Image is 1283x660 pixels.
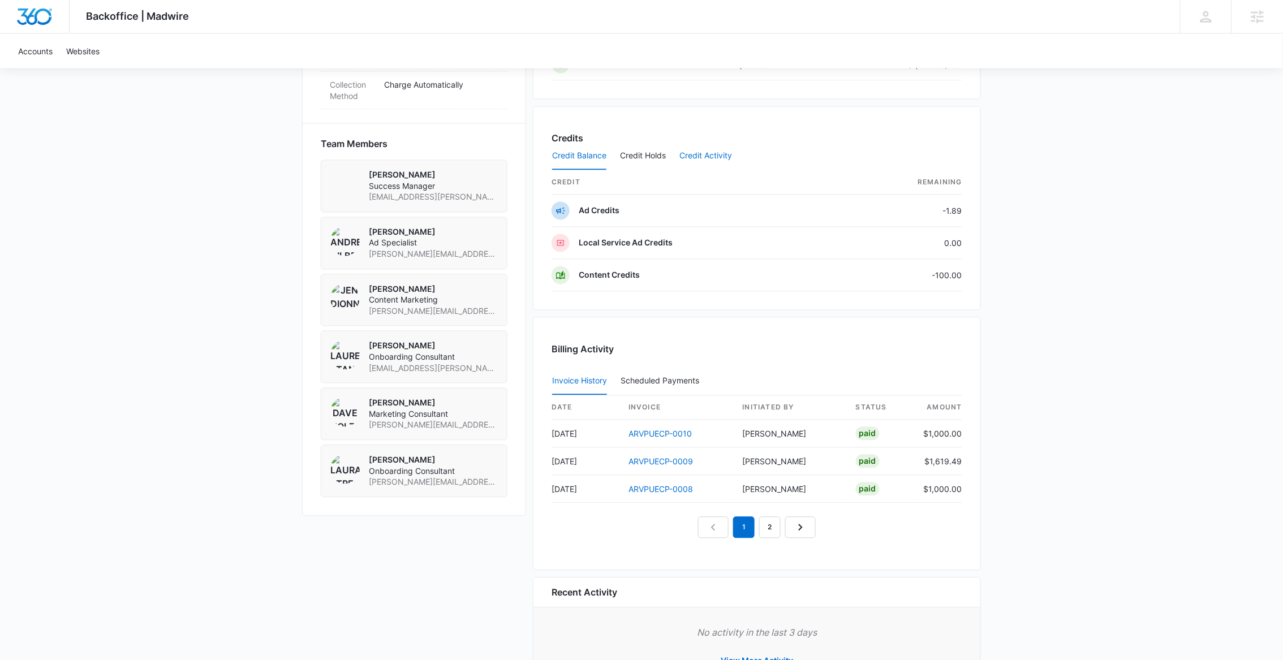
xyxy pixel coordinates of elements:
td: [PERSON_NAME] [734,448,847,476]
a: ARVPUECP-0009 [628,457,693,467]
p: [PERSON_NAME] [369,455,498,466]
p: [PERSON_NAME] [369,170,498,181]
p: [PERSON_NAME] [369,398,498,409]
p: [PERSON_NAME] [369,227,498,238]
div: Paid [856,455,880,468]
span: Content Marketing [369,295,498,306]
span: Onboarding Consultant [369,466,498,477]
td: -1.89 [842,195,962,227]
th: status [847,396,915,420]
th: invoice [619,396,734,420]
em: 1 [733,517,755,538]
p: Content Credits [579,270,640,281]
a: Websites [59,34,106,68]
th: Remaining [842,171,962,195]
th: amount [915,396,962,420]
span: Success Manager [369,181,498,192]
a: ARVPUECP-0010 [628,429,692,439]
span: [EMAIL_ADDRESS][PERSON_NAME][DOMAIN_NAME] [369,363,498,374]
th: date [552,396,619,420]
img: Lauren Stange [330,340,360,370]
div: Paid [856,427,880,441]
div: Collection MethodCharge Automatically [321,72,507,110]
td: -100.00 [842,260,962,292]
img: Laura Streeter [330,455,360,484]
td: [PERSON_NAME] [734,476,847,503]
button: Invoice History [552,368,607,395]
p: [PERSON_NAME] [369,340,498,352]
div: Scheduled Payments [621,377,704,385]
div: Paid [856,482,880,496]
td: [DATE] [552,476,619,503]
td: [DATE] [552,448,619,476]
p: Charge Automatically [384,79,498,90]
td: [PERSON_NAME] [734,420,847,448]
nav: Pagination [698,517,816,538]
p: Ad Credits [579,205,619,217]
td: 0.00 [842,227,962,260]
a: Next Page [785,517,816,538]
button: Credit Balance [552,143,606,170]
a: Accounts [11,34,59,68]
span: /mo. [946,60,962,70]
h3: Billing Activity [552,343,962,356]
td: [DATE] [552,420,619,448]
span: [PERSON_NAME][EMAIL_ADDRESS][PERSON_NAME][DOMAIN_NAME] [369,420,498,431]
h3: Credits [552,132,583,145]
a: ARVPUECP-0008 [628,485,693,494]
img: Christian Kellogg [330,170,360,199]
span: Ad Specialist [369,238,498,249]
dt: Collection Method [330,79,375,102]
img: Andrew Gilbert [330,227,360,256]
th: Initiated By [734,396,847,420]
img: Dave Holzapfel [330,398,360,427]
td: $1,619.49 [915,448,962,476]
p: Local Service Ad Credits [579,238,673,249]
p: No activity in the last 3 days [552,626,962,640]
a: Page 2 [759,517,781,538]
span: Marketing Consultant [369,409,498,420]
button: Credit Holds [620,143,666,170]
td: $1,000.00 [915,476,962,503]
img: Jen Dionne [330,284,360,313]
span: [EMAIL_ADDRESS][PERSON_NAME][DOMAIN_NAME] [369,192,498,203]
button: Credit Activity [679,143,732,170]
span: Backoffice | Madwire [87,10,190,22]
td: $1,000.00 [915,420,962,448]
span: [PERSON_NAME][EMAIL_ADDRESS][PERSON_NAME][DOMAIN_NAME] [369,306,498,317]
span: Onboarding Consultant [369,352,498,363]
span: [PERSON_NAME][EMAIL_ADDRESS][PERSON_NAME][DOMAIN_NAME] [369,477,498,488]
span: [PERSON_NAME][EMAIL_ADDRESS][PERSON_NAME][DOMAIN_NAME] [369,249,498,260]
p: [PERSON_NAME] [369,284,498,295]
span: Team Members [321,137,388,151]
h6: Recent Activity [552,586,617,599]
th: credit [552,171,842,195]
